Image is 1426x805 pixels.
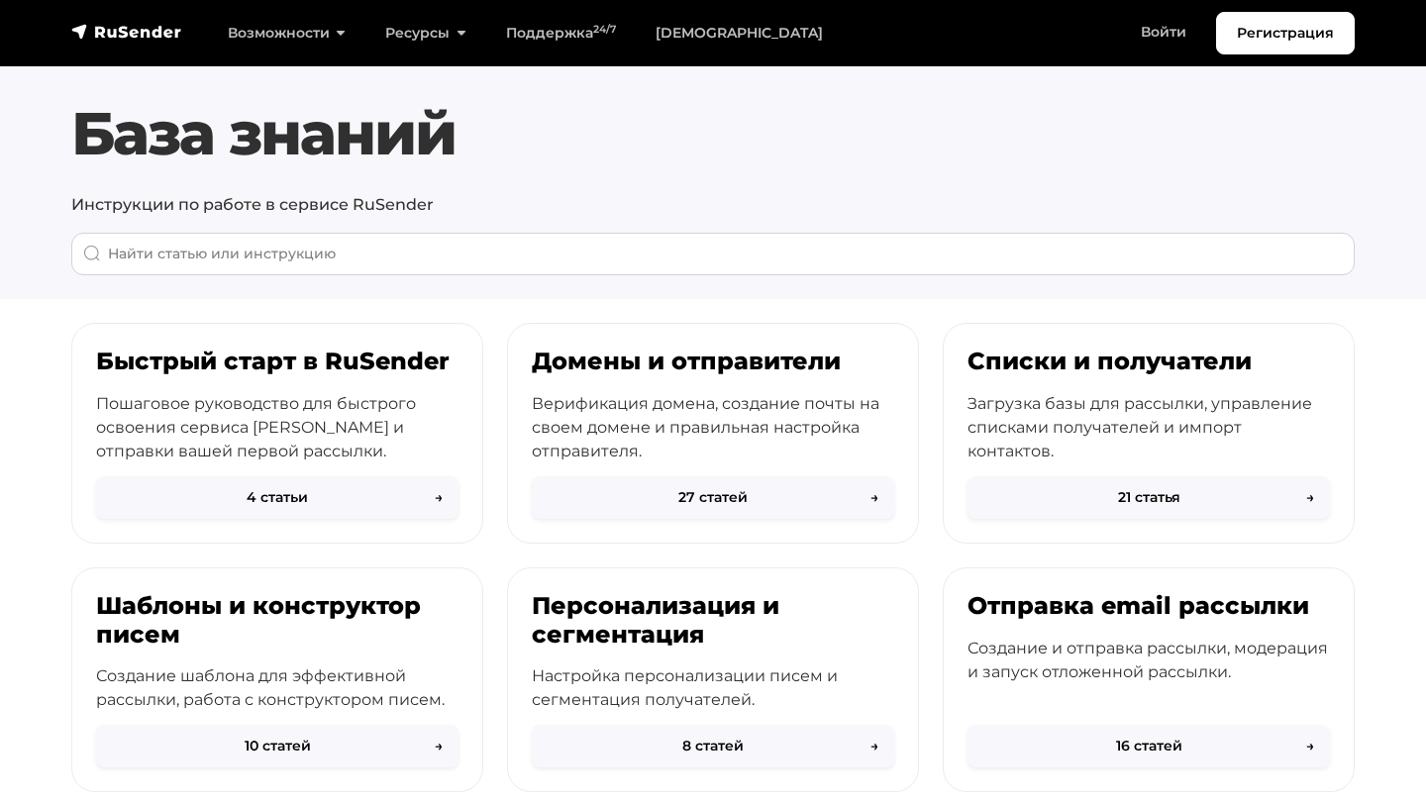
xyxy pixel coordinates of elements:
a: Домены и отправители Верификация домена, создание почты на своем домене и правильная настройка от... [507,323,919,544]
button: 21 статья→ [968,476,1330,519]
a: Отправка email рассылки Создание и отправка рассылки, модерация и запуск отложенной рассылки. 16 ... [943,567,1355,793]
sup: 24/7 [593,23,616,36]
h3: Быстрый старт в RuSender [96,348,458,376]
h3: Списки и получатели [968,348,1330,376]
a: Регистрация [1216,12,1355,54]
button: 8 статей→ [532,725,894,767]
input: When autocomplete results are available use up and down arrows to review and enter to go to the d... [71,233,1355,275]
span: → [1306,487,1314,508]
p: Создание шаблона для эффективной рассылки, работа с конструктором писем. [96,664,458,712]
a: Ресурсы [365,13,485,53]
p: Загрузка базы для рассылки, управление списками получателей и импорт контактов. [968,392,1330,463]
button: 10 статей→ [96,725,458,767]
a: Персонализация и сегментация Настройка персонализации писем и сегментация получателей. 8 статей→ [507,567,919,793]
img: RuSender [71,22,182,42]
h3: Отправка email рассылки [968,592,1330,621]
button: 4 статьи→ [96,476,458,519]
span: → [435,487,443,508]
a: Войти [1121,12,1206,52]
p: Создание и отправка рассылки, модерация и запуск отложенной рассылки. [968,637,1330,684]
a: Списки и получатели Загрузка базы для рассылки, управление списками получателей и импорт контакто... [943,323,1355,544]
button: 16 статей→ [968,725,1330,767]
a: [DEMOGRAPHIC_DATA] [636,13,843,53]
h3: Домены и отправители [532,348,894,376]
p: Инструкции по работе в сервисе RuSender [71,193,1355,217]
span: → [1306,736,1314,756]
a: Поддержка24/7 [486,13,636,53]
span: → [870,487,878,508]
h1: База знаний [71,98,1355,169]
h3: Шаблоны и конструктор писем [96,592,458,650]
span: → [435,736,443,756]
h3: Персонализация и сегментация [532,592,894,650]
img: Поиск [83,245,101,262]
button: 27 статей→ [532,476,894,519]
p: Верификация домена, создание почты на своем домене и правильная настройка отправителя. [532,392,894,463]
a: Возможности [208,13,365,53]
a: Шаблоны и конструктор писем Создание шаблона для эффективной рассылки, работа с конструктором пис... [71,567,483,793]
p: Настройка персонализации писем и сегментация получателей. [532,664,894,712]
span: → [870,736,878,756]
a: Быстрый старт в RuSender Пошаговое руководство для быстрого освоения сервиса [PERSON_NAME] и отпр... [71,323,483,544]
p: Пошаговое руководство для быстрого освоения сервиса [PERSON_NAME] и отправки вашей первой рассылки. [96,392,458,463]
